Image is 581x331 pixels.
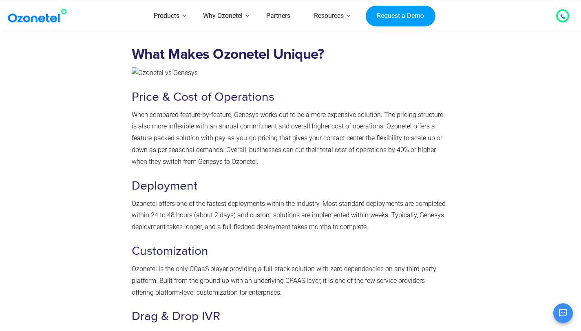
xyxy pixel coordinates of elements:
[132,178,446,194] h3: Deployment
[132,263,446,298] p: Ozonetel is the only CCaaS player providing a full-stack solution with zero dependencies on any t...
[132,89,446,105] h3: Price & Cost of Operations
[132,309,446,324] h3: Drag & Drop IVR
[132,67,198,79] img: Ozonetel vs Genesys
[132,109,446,168] p: When compared feature-by-feature, Genesys works out to be a more expensive solution. The pricing ...
[366,5,435,26] a: Request a Demo
[254,2,302,31] a: Partners
[132,243,446,259] h3: Customization
[191,2,254,31] a: Why Ozonetel
[302,2,356,31] a: Resources
[132,198,446,233] p: Ozonetel offers one of the fastest deployments within the industry. Most standard deployments are...
[553,303,573,323] button: Open chat
[132,47,324,62] strong: What Makes Ozonetel Unique?
[142,2,191,31] a: Products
